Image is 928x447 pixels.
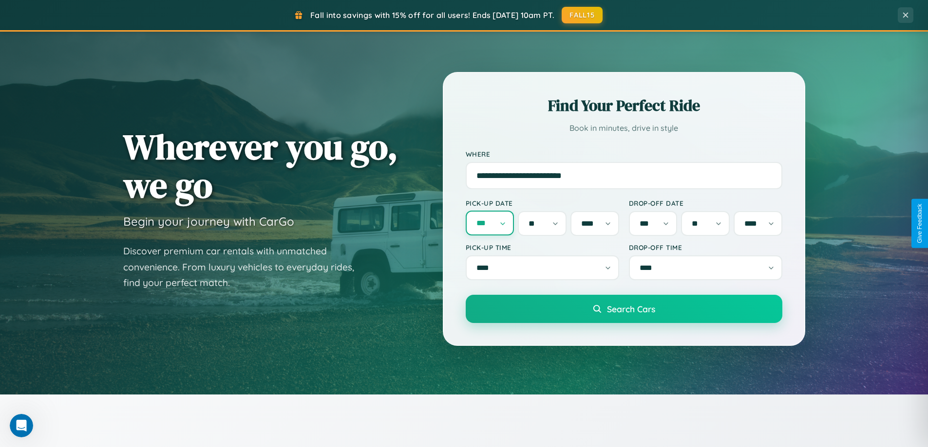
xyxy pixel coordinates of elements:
[466,95,782,116] h2: Find Your Perfect Ride
[310,10,554,20] span: Fall into savings with 15% off for all users! Ends [DATE] 10am PT.
[916,204,923,243] div: Give Feedback
[629,199,782,207] label: Drop-off Date
[466,199,619,207] label: Pick-up Date
[466,121,782,135] p: Book in minutes, drive in style
[123,243,367,291] p: Discover premium car rentals with unmatched convenience. From luxury vehicles to everyday rides, ...
[466,243,619,251] label: Pick-up Time
[123,214,294,229] h3: Begin your journey with CarGo
[562,7,603,23] button: FALL15
[466,150,782,158] label: Where
[10,414,33,437] iframe: Intercom live chat
[123,127,398,204] h1: Wherever you go, we go
[629,243,782,251] label: Drop-off Time
[466,295,782,323] button: Search Cars
[607,304,655,314] span: Search Cars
